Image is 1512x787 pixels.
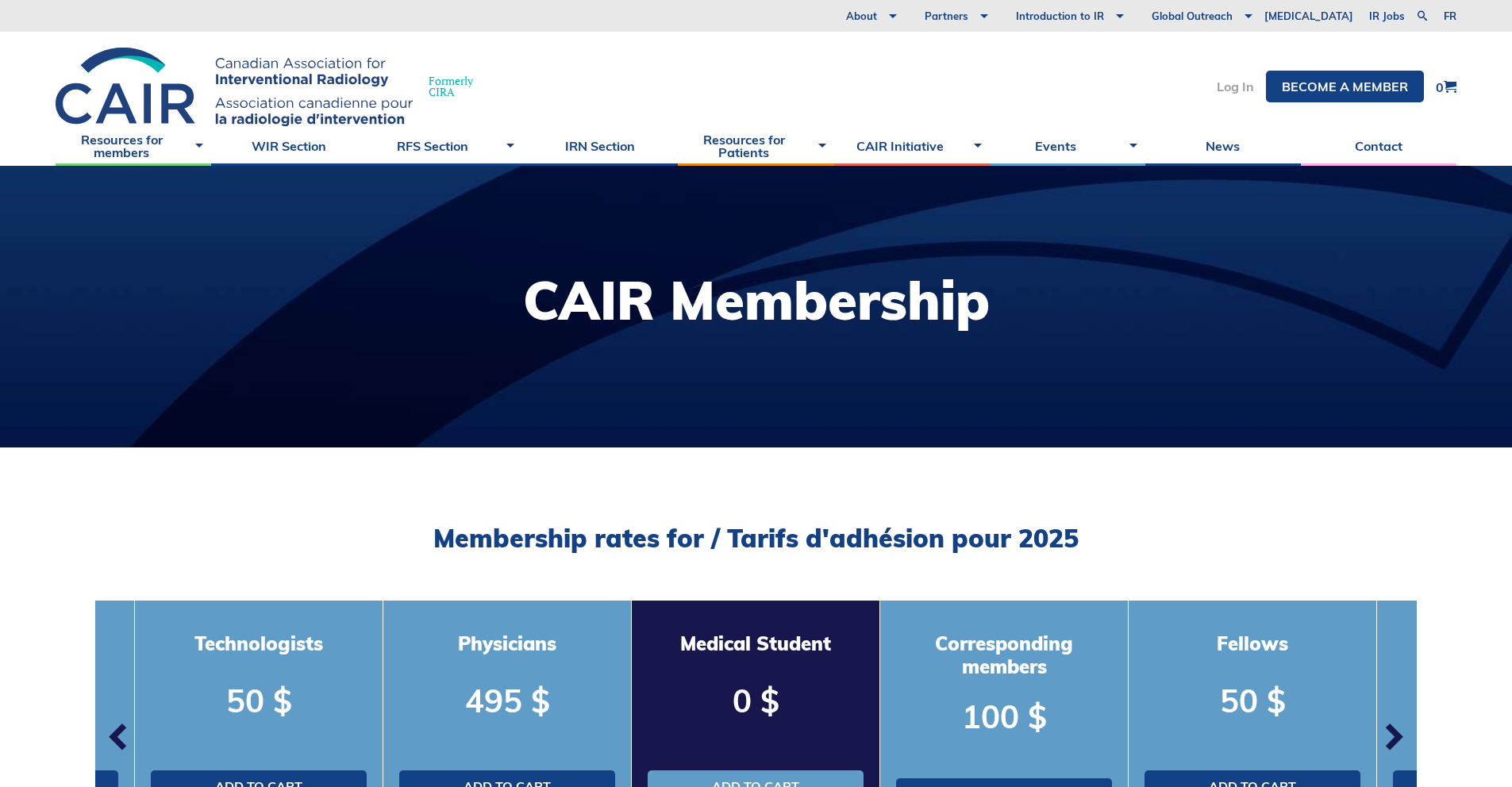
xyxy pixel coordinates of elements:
h3: Fellows [1145,632,1360,655]
h3: Corresponding members [896,632,1112,678]
p: 50 $ [1145,678,1360,723]
a: IRN Section [522,126,678,166]
a: Resources for members [56,126,211,166]
p: 0 $ [648,678,864,723]
h3: Technologists [151,632,367,655]
a: 0 [1436,80,1456,94]
h2: Membership rates for / Tarifs d'adhésion pour 2025 [95,523,1417,553]
p: 495 $ [399,678,615,723]
h3: Medical Student [648,632,864,655]
h3: Physicians [399,632,615,655]
a: RFS Section [367,126,522,166]
a: Resources for Patients [678,126,833,166]
p: 100 $ [896,694,1112,739]
a: FormerlyCIRA [56,48,489,126]
a: Log In [1217,80,1254,93]
span: Formerly CIRA [429,75,473,98]
a: Become a member [1266,71,1424,102]
a: News [1145,126,1301,166]
a: Events [990,126,1145,166]
a: CAIR Initiative [834,126,990,166]
a: Contact [1301,126,1456,166]
a: fr [1444,11,1456,21]
h1: CAIR Membership [523,274,990,327]
p: 50 $ [151,678,367,723]
a: WIR Section [211,126,367,166]
img: CIRA [56,48,413,126]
